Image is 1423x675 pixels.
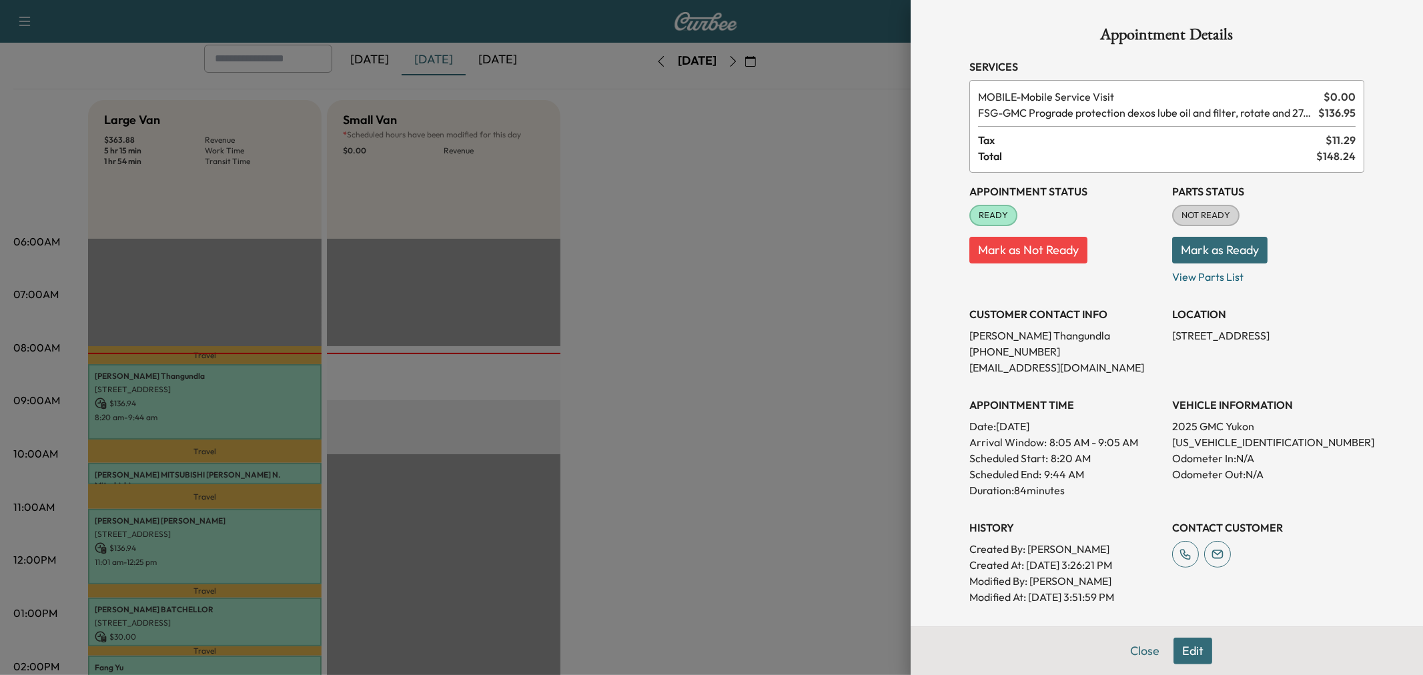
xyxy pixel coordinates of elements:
[969,59,1364,75] h3: Services
[1172,450,1364,466] p: Odometer In: N/A
[969,360,1161,376] p: [EMAIL_ADDRESS][DOMAIN_NAME]
[978,89,1318,105] span: Mobile Service Visit
[1172,466,1364,482] p: Odometer Out: N/A
[1172,397,1364,413] h3: VEHICLE INFORMATION
[969,482,1161,498] p: Duration: 84 minutes
[969,397,1161,413] h3: APPOINTMENT TIME
[1121,638,1168,664] button: Close
[969,434,1161,450] p: Arrival Window:
[1172,434,1364,450] p: [US_VEHICLE_IDENTIFICATION_NUMBER]
[1316,148,1356,164] span: $ 148.24
[978,132,1326,148] span: Tax
[969,27,1364,48] h1: Appointment Details
[969,557,1161,573] p: Created At : [DATE] 3:26:21 PM
[1172,520,1364,536] h3: CONTACT CUSTOMER
[1044,466,1084,482] p: 9:44 AM
[971,209,1016,222] span: READY
[969,418,1161,434] p: Date: [DATE]
[969,327,1161,344] p: [PERSON_NAME] Thangundla
[969,589,1161,605] p: Modified At : [DATE] 3:51:59 PM
[1173,209,1238,222] span: NOT READY
[969,450,1048,466] p: Scheduled Start:
[1172,418,1364,434] p: 2025 GMC Yukon
[969,306,1161,322] h3: CUSTOMER CONTACT INFO
[969,541,1161,557] p: Created By : [PERSON_NAME]
[1051,450,1091,466] p: 8:20 AM
[1172,327,1364,344] p: [STREET_ADDRESS]
[1173,638,1212,664] button: Edit
[969,466,1041,482] p: Scheduled End:
[969,183,1161,199] h3: Appointment Status
[1172,306,1364,322] h3: LOCATION
[1324,89,1356,105] span: $ 0.00
[1172,237,1268,263] button: Mark as Ready
[1326,132,1356,148] span: $ 11.29
[1172,263,1364,285] p: View Parts List
[978,105,1313,121] span: GMC Prograde protection dexos lube oil and filter, rotate and 27-point inspection.
[969,344,1161,360] p: [PHONE_NUMBER]
[1172,183,1364,199] h3: Parts Status
[978,148,1316,164] span: Total
[969,573,1161,589] p: Modified By : [PERSON_NAME]
[1049,434,1138,450] span: 8:05 AM - 9:05 AM
[969,237,1087,263] button: Mark as Not Ready
[969,520,1161,536] h3: History
[1318,105,1356,121] span: $ 136.95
